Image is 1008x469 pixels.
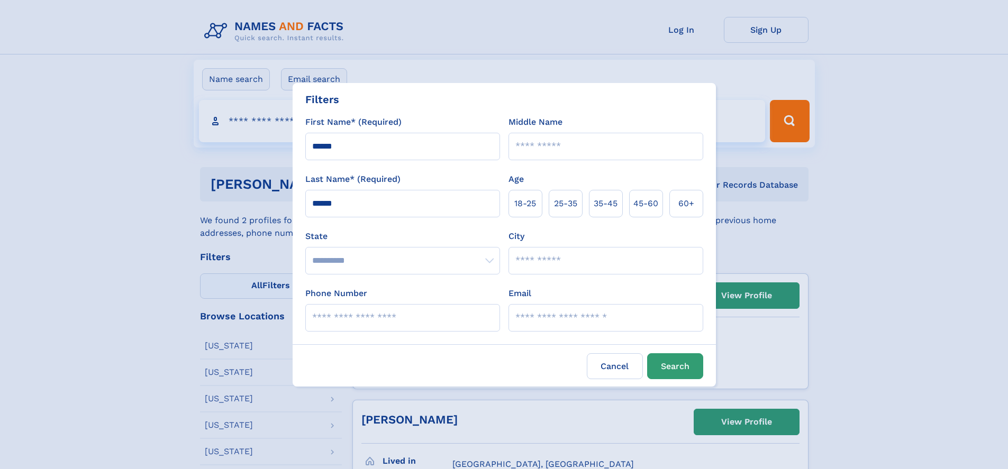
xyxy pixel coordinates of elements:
[305,287,367,300] label: Phone Number
[508,116,562,128] label: Middle Name
[508,287,531,300] label: Email
[508,173,524,186] label: Age
[305,230,500,243] label: State
[305,91,339,107] div: Filters
[647,353,703,379] button: Search
[508,230,524,243] label: City
[587,353,643,379] label: Cancel
[633,197,658,210] span: 45‑60
[305,173,401,186] label: Last Name* (Required)
[594,197,617,210] span: 35‑45
[305,116,402,128] label: First Name* (Required)
[514,197,536,210] span: 18‑25
[554,197,577,210] span: 25‑35
[678,197,694,210] span: 60+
